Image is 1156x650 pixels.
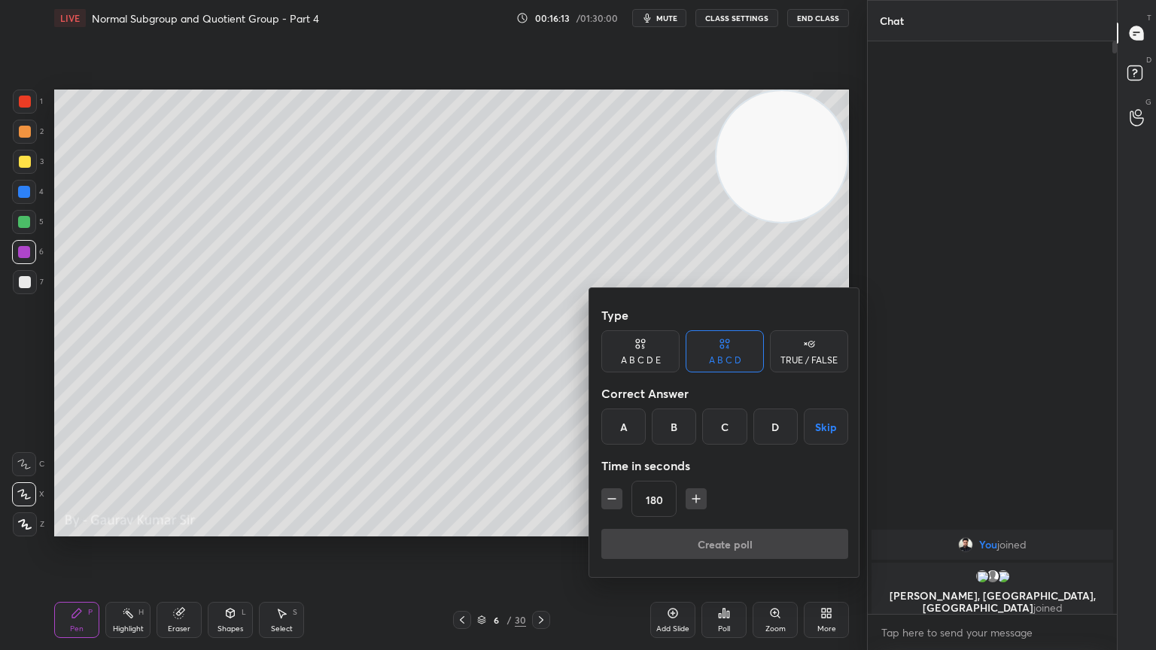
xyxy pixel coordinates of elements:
[621,356,661,365] div: A B C D E
[753,409,798,445] div: D
[709,356,741,365] div: A B C D
[601,451,848,481] div: Time in seconds
[601,409,646,445] div: A
[601,378,848,409] div: Correct Answer
[652,409,696,445] div: B
[804,409,848,445] button: Skip
[780,356,838,365] div: TRUE / FALSE
[702,409,747,445] div: C
[601,300,848,330] div: Type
